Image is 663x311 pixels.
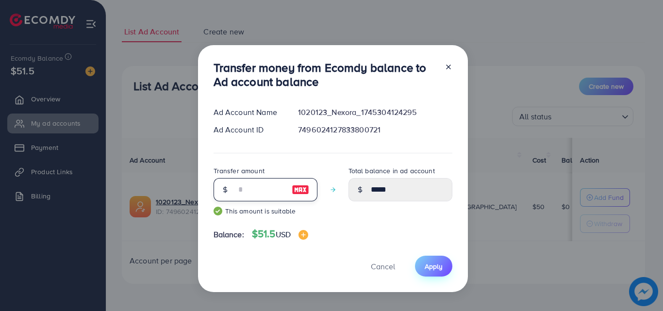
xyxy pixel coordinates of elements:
[206,124,291,135] div: Ad Account ID
[359,256,407,277] button: Cancel
[214,207,222,215] img: guide
[206,107,291,118] div: Ad Account Name
[276,229,291,240] span: USD
[348,166,435,176] label: Total balance in ad account
[252,228,308,240] h4: $51.5
[214,206,317,216] small: This amount is suitable
[292,184,309,196] img: image
[214,61,437,89] h3: Transfer money from Ecomdy balance to Ad account balance
[214,166,265,176] label: Transfer amount
[214,229,244,240] span: Balance:
[290,107,460,118] div: 1020123_Nexora_1745304124295
[415,256,452,277] button: Apply
[290,124,460,135] div: 7496024127833800721
[425,262,443,271] span: Apply
[371,261,395,272] span: Cancel
[298,230,308,240] img: image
